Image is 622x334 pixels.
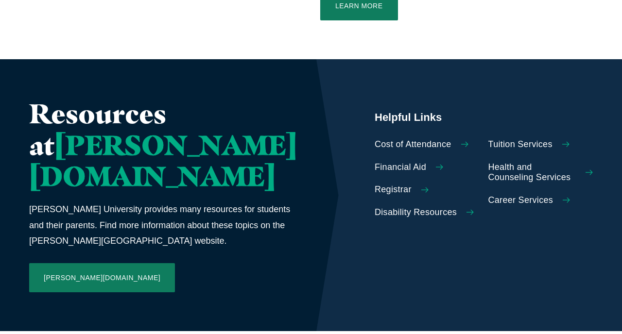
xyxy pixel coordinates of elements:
[488,162,576,183] span: Health and Counseling Services
[29,98,297,192] h2: Resources at
[488,139,553,150] span: Tuition Services
[488,139,593,150] a: Tuition Services
[375,139,480,150] a: Cost of Attendance
[375,184,480,195] a: Registrar
[488,162,593,183] a: Health and Counseling Services
[29,128,297,193] span: [PERSON_NAME][DOMAIN_NAME]
[375,162,480,173] a: Financial Aid
[375,139,451,150] span: Cost of Attendance
[375,184,412,195] span: Registrar
[488,195,553,206] span: Career Services
[375,110,593,125] h5: Helpful Links
[375,162,426,173] span: Financial Aid
[375,207,457,218] span: Disability Resources
[375,207,480,218] a: Disability Resources
[29,201,297,249] p: [PERSON_NAME] University provides many resources for students and their parents. Find more inform...
[29,263,175,292] a: [PERSON_NAME][DOMAIN_NAME]
[488,195,593,206] a: Career Services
